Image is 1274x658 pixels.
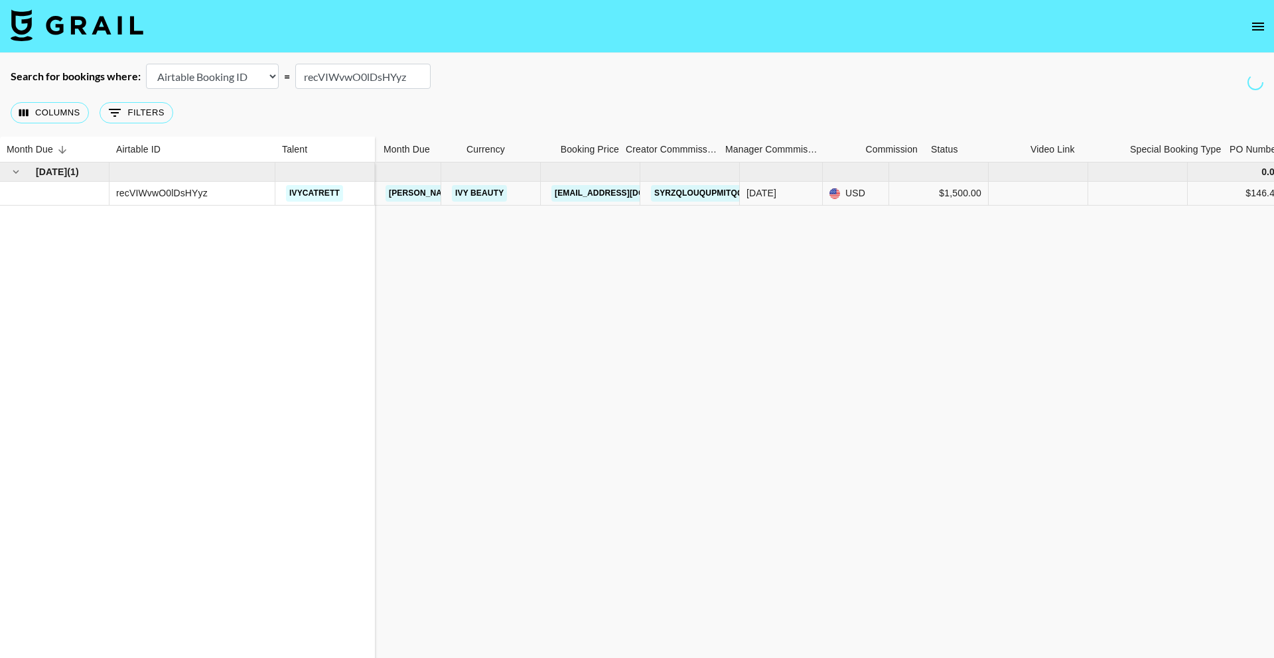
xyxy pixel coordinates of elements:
div: Month Due [7,137,53,163]
button: Sort [53,141,72,159]
div: Manager Commmission Override [725,137,818,163]
div: Talent [275,137,375,163]
a: [EMAIL_ADDRESS][DOMAIN_NAME] [551,185,700,202]
span: ( 1 ) [67,165,79,178]
div: Special Booking Type [1130,137,1221,163]
div: Month Due [384,137,430,163]
div: Airtable ID [109,137,275,163]
div: Commission [865,137,918,163]
a: Ivy Beauty [452,185,507,202]
div: Currency [466,137,505,163]
div: Airtable ID [116,137,161,163]
div: Manager Commmission Override [725,137,825,163]
div: Month Due [377,137,460,163]
button: Show filters [100,102,173,123]
div: recVIWvwO0lDsHYyz [116,186,208,200]
img: Grail Talent [11,9,143,41]
div: Video Link [1030,137,1075,163]
button: open drawer [1245,13,1271,40]
div: $1,500.00 [939,186,981,200]
div: Booking Price [526,137,626,163]
div: USD [823,182,889,206]
span: [DATE] [36,165,67,178]
span: Refreshing talent, campaigns... [1247,74,1263,90]
div: Search for bookings where: [11,70,141,83]
button: Select columns [11,102,89,123]
div: Jul '25 [746,186,776,200]
div: Booking Price [561,137,619,163]
div: Video Link [1024,137,1123,163]
div: Currency [460,137,526,163]
a: [PERSON_NAME][EMAIL_ADDRESS][PERSON_NAME][DOMAIN_NAME] [386,185,670,202]
div: Creator Commmission Override [626,137,725,163]
div: Creator Commmission Override [626,137,719,163]
div: Status [924,137,1024,163]
a: ivycatrett [286,185,343,202]
button: hide children [7,163,25,181]
div: Talent [282,137,307,163]
div: Status [931,137,958,163]
div: = [284,70,290,83]
div: Special Booking Type [1123,137,1223,163]
div: Commission [825,137,924,163]
a: sYrZQloUqupMiTqqy14m [651,185,768,202]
